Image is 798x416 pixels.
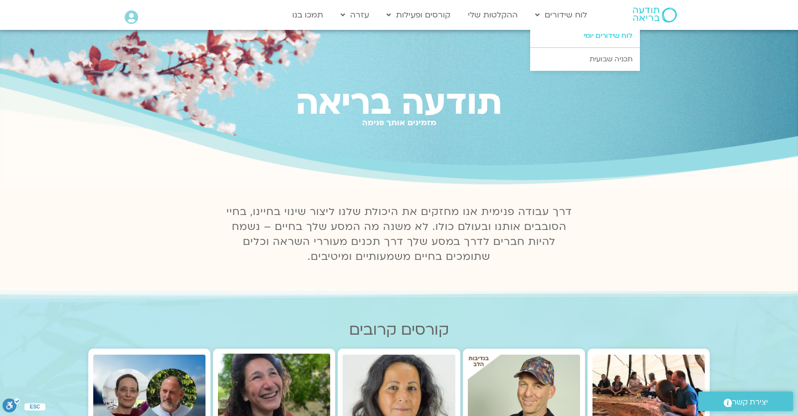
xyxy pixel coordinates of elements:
[336,5,374,24] a: עזרה
[88,321,710,339] h2: קורסים קרובים
[220,205,578,264] p: דרך עבודה פנימית אנו מחזקים את היכולת שלנו ליצור שינוי בחיינו, בחיי הסובבים אותנו ובעולם כולו. לא...
[530,5,592,24] a: לוח שידורים
[732,396,768,409] span: יצירת קשר
[698,392,793,411] a: יצירת קשר
[287,5,328,24] a: תמכו בנו
[463,5,523,24] a: ההקלטות שלי
[530,24,640,47] a: לוח שידורים יומי
[530,48,640,71] a: תכניה שבועית
[633,7,677,22] img: תודעה בריאה
[382,5,455,24] a: קורסים ופעילות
